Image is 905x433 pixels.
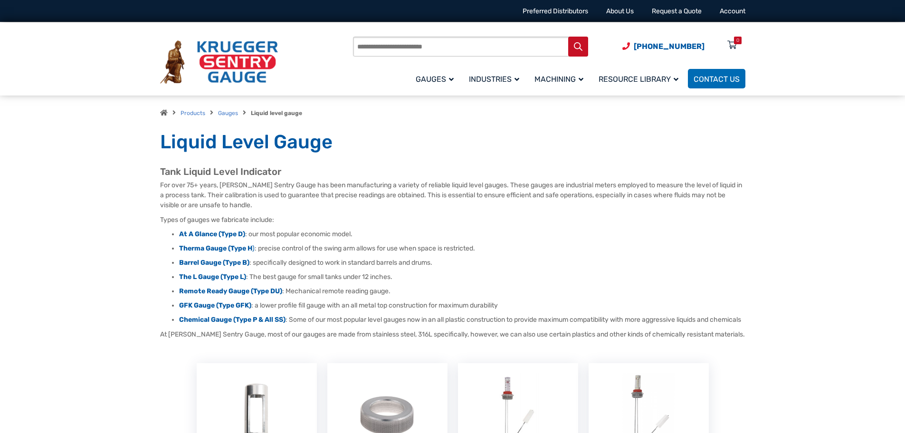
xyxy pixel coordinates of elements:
[469,75,519,84] span: Industries
[181,110,205,116] a: Products
[160,166,745,178] h2: Tank Liquid Level Indicator
[179,272,745,282] li: : The best gauge for small tanks under 12 inches.
[179,230,245,238] a: At A Glance (Type D)
[160,40,278,84] img: Krueger Sentry Gauge
[179,287,282,295] a: Remote Ready Gauge (Type DU)
[694,75,740,84] span: Contact Us
[218,110,238,116] a: Gauges
[179,273,246,281] a: The L Gauge (Type L)
[463,67,529,90] a: Industries
[652,7,702,15] a: Request a Quote
[410,67,463,90] a: Gauges
[416,75,454,84] span: Gauges
[160,329,745,339] p: At [PERSON_NAME] Sentry Gauge, most of our gauges are made from stainless steel, 316L specificall...
[251,110,302,116] strong: Liquid level gauge
[634,42,705,51] span: [PHONE_NUMBER]
[160,130,745,154] h1: Liquid Level Gauge
[179,244,255,252] a: Therma Gauge (Type H)
[622,40,705,52] a: Phone Number (920) 434-8860
[179,244,252,252] strong: Therma Gauge (Type H
[593,67,688,90] a: Resource Library
[179,244,745,253] li: : precise control of the swing arm allows for use when space is restricted.
[534,75,583,84] span: Machining
[179,258,745,268] li: : specifically designed to work in standard barrels and drums.
[160,215,745,225] p: Types of gauges we fabricate include:
[179,301,745,310] li: : a lower profile fill gauge with an all metal top construction for maximum durability
[720,7,745,15] a: Account
[179,316,286,324] a: Chemical Gauge (Type P & All SS)
[606,7,634,15] a: About Us
[179,287,745,296] li: : Mechanical remote reading gauge.
[529,67,593,90] a: Machining
[599,75,678,84] span: Resource Library
[179,230,745,239] li: : our most popular economic model.
[179,315,745,325] li: : Some of our most popular level gauges now in an all plastic construction to provide maximum com...
[179,259,249,267] a: Barrel Gauge (Type B)
[160,180,745,210] p: For over 75+ years, [PERSON_NAME] Sentry Gauge has been manufacturing a variety of reliable liqui...
[736,37,739,44] div: 0
[688,69,745,88] a: Contact Us
[179,301,251,309] a: GFK Gauge (Type GFK)
[523,7,588,15] a: Preferred Distributors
